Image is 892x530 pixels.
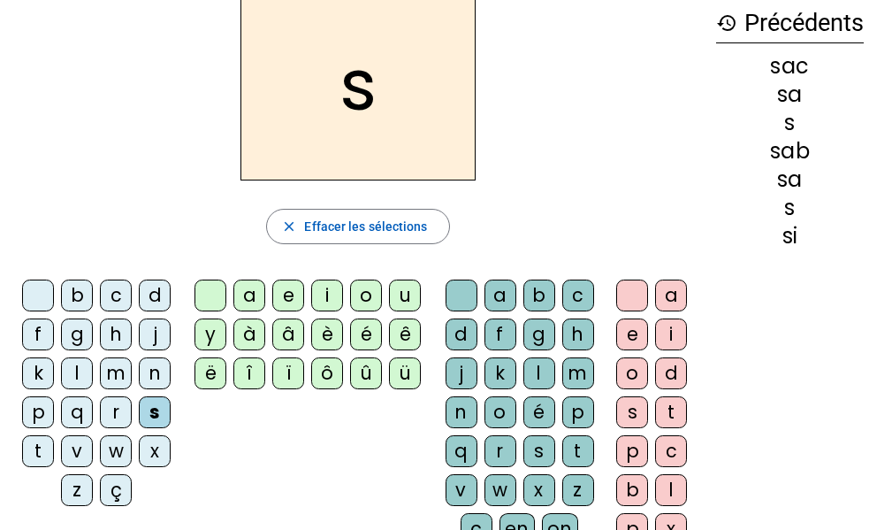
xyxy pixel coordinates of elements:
div: m [562,357,594,389]
h3: Précédents [716,4,864,43]
div: i [311,280,343,311]
div: u [389,280,421,311]
div: b [523,280,555,311]
div: p [562,396,594,428]
div: x [523,474,555,506]
div: l [655,474,687,506]
div: e [616,319,648,350]
div: sac [716,56,864,77]
div: a [484,280,516,311]
div: t [22,435,54,467]
div: t [655,396,687,428]
div: l [523,357,555,389]
div: a [233,280,265,311]
div: l [61,357,93,389]
div: n [446,396,477,428]
div: p [22,396,54,428]
div: â [272,319,304,350]
div: h [562,319,594,350]
div: w [484,474,516,506]
div: a [655,280,687,311]
button: Effacer les sélections [266,209,449,244]
div: e [272,280,304,311]
div: x [139,435,171,467]
div: m [100,357,132,389]
div: z [61,474,93,506]
div: g [523,319,555,350]
div: t [562,435,594,467]
div: w [100,435,132,467]
div: v [446,474,477,506]
div: o [616,357,648,389]
div: ô [311,357,343,389]
div: û [350,357,382,389]
div: d [139,280,171,311]
div: s [716,197,864,219]
span: Effacer les sélections [304,216,427,237]
div: j [446,357,477,389]
div: s [716,112,864,134]
div: ï [272,357,304,389]
div: ç [100,474,132,506]
div: ü [389,357,421,389]
div: ë [194,357,226,389]
div: à [233,319,265,350]
div: r [100,396,132,428]
div: z [562,474,594,506]
div: i [655,319,687,350]
div: k [22,357,54,389]
div: c [655,435,687,467]
div: si [716,226,864,247]
div: f [22,319,54,350]
div: s [523,435,555,467]
div: p [616,435,648,467]
mat-icon: close [281,219,297,234]
div: f [484,319,516,350]
div: v [61,435,93,467]
div: y [194,319,226,350]
div: î [233,357,265,389]
div: sab [716,141,864,162]
div: n [139,357,171,389]
div: o [484,396,516,428]
div: q [61,396,93,428]
div: sa [716,84,864,105]
div: s [139,396,171,428]
div: h [100,319,132,350]
mat-icon: history [716,12,737,34]
div: q [446,435,477,467]
div: b [61,280,93,311]
div: è [311,319,343,350]
div: c [100,280,132,311]
div: g [61,319,93,350]
div: r [484,435,516,467]
div: sa [716,169,864,190]
div: d [655,357,687,389]
div: é [350,319,382,350]
div: k [484,357,516,389]
div: j [139,319,171,350]
div: c [562,280,594,311]
div: é [523,396,555,428]
div: ê [389,319,421,350]
div: d [446,319,477,350]
div: s [616,396,648,428]
div: o [350,280,382,311]
div: b [616,474,648,506]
